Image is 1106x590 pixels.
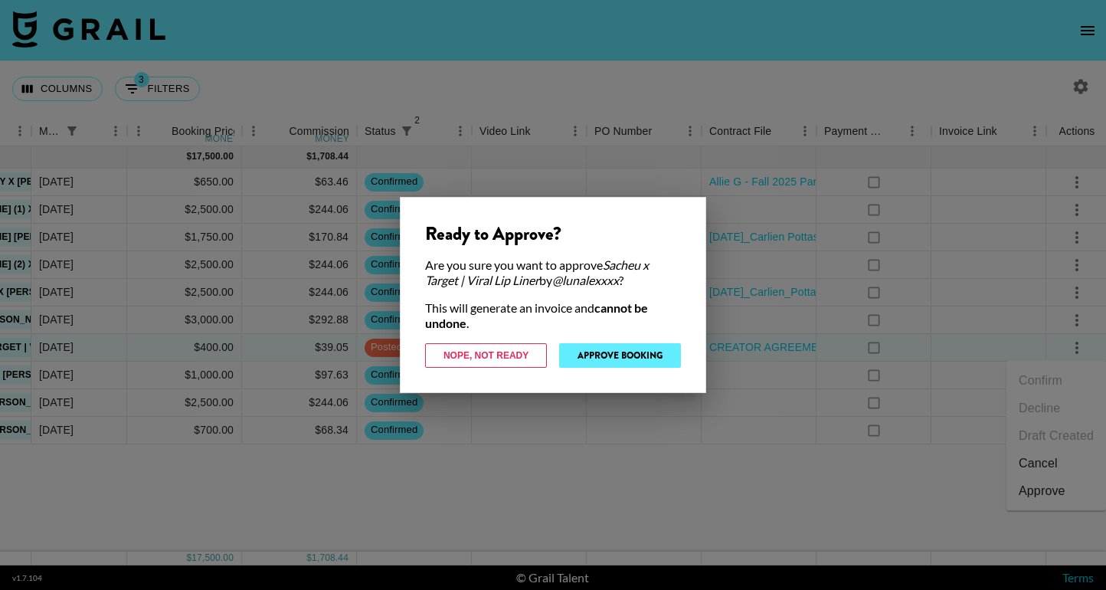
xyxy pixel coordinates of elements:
div: This will generate an invoice and . [425,300,681,331]
div: Are you sure you want to approve by ? [425,257,681,288]
em: @ lunalexxxx [552,273,619,287]
button: Nope, Not Ready [425,343,547,368]
button: Approve Booking [559,343,681,368]
strong: cannot be undone [425,300,648,330]
div: Ready to Approve? [425,222,681,245]
em: Sacheu x Target | Viral Lip Liner [425,257,649,287]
